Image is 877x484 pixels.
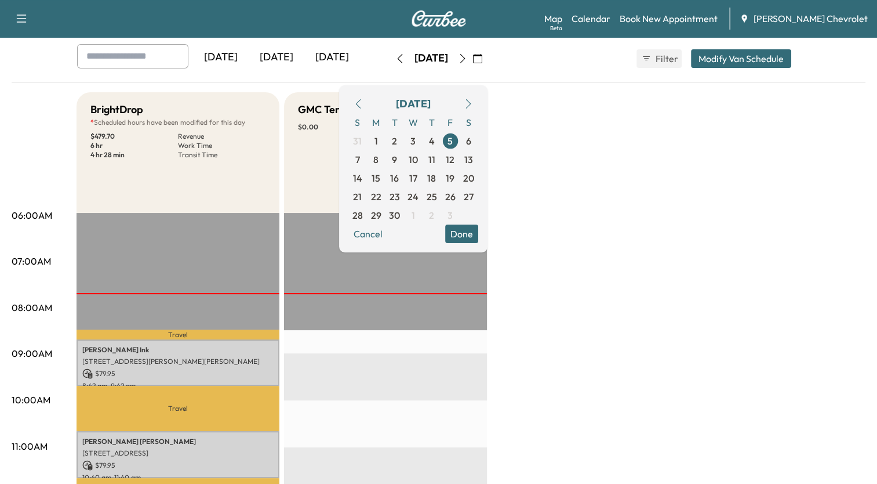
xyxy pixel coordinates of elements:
[371,190,381,204] span: 22
[90,118,265,127] p: Scheduled hours have been modified for this day
[409,153,418,167] span: 10
[367,113,385,132] span: M
[427,190,437,204] span: 25
[90,102,143,118] h5: BrightDrop
[348,225,388,243] button: Cancel
[409,171,417,185] span: 17
[178,132,265,141] p: Revenue
[178,141,265,150] p: Work Time
[460,113,478,132] span: S
[385,113,404,132] span: T
[12,439,48,453] p: 11:00AM
[404,113,423,132] span: W
[390,190,400,204] span: 23
[371,208,381,222] span: 29
[410,134,416,148] span: 3
[423,113,441,132] span: T
[407,190,419,204] span: 24
[466,134,471,148] span: 6
[429,134,435,148] span: 4
[298,122,385,132] p: $ 0.00
[90,141,178,150] p: 6 hr
[389,208,400,222] span: 30
[372,171,380,185] span: 15
[396,96,431,112] div: [DATE]
[82,473,274,482] p: 10:40 am - 11:40 am
[427,171,436,185] span: 18
[411,10,467,27] img: Curbee Logo
[446,153,454,167] span: 12
[82,345,274,355] p: [PERSON_NAME] Ink
[77,330,279,339] p: Travel
[429,208,434,222] span: 2
[428,153,435,167] span: 11
[392,134,397,148] span: 2
[193,44,249,71] div: [DATE]
[12,254,51,268] p: 07:00AM
[82,460,274,471] p: $ 79.95
[544,12,562,26] a: MapBeta
[441,113,460,132] span: F
[390,171,399,185] span: 16
[298,102,358,118] h5: GMC Terrain
[446,171,454,185] span: 19
[353,134,362,148] span: 31
[373,153,379,167] span: 8
[392,153,397,167] span: 9
[636,49,682,68] button: Filter
[12,346,52,360] p: 09:00AM
[12,393,50,407] p: 10:00AM
[447,208,453,222] span: 3
[12,301,52,315] p: 08:00AM
[464,190,474,204] span: 27
[374,134,378,148] span: 1
[82,381,274,391] p: 8:42 am - 9:42 am
[178,150,265,160] p: Transit Time
[82,369,274,379] p: $ 79.95
[348,113,367,132] span: S
[353,190,362,204] span: 21
[445,190,456,204] span: 26
[90,150,178,160] p: 4 hr 28 min
[656,52,676,66] span: Filter
[304,44,360,71] div: [DATE]
[353,171,362,185] span: 14
[352,208,363,222] span: 28
[445,225,478,243] button: Done
[82,357,274,366] p: [STREET_ADDRESS][PERSON_NAME][PERSON_NAME]
[463,171,474,185] span: 20
[355,153,360,167] span: 7
[754,12,868,26] span: [PERSON_NAME] Chevrolet
[464,153,473,167] span: 13
[412,208,415,222] span: 1
[249,44,304,71] div: [DATE]
[572,12,610,26] a: Calendar
[82,437,274,446] p: [PERSON_NAME] [PERSON_NAME]
[414,51,448,66] div: [DATE]
[447,134,453,148] span: 5
[12,208,52,222] p: 06:00AM
[550,24,562,32] div: Beta
[90,132,178,141] p: $ 479.70
[77,386,279,431] p: Travel
[82,449,274,458] p: [STREET_ADDRESS]
[620,12,718,26] a: Book New Appointment
[691,49,791,68] button: Modify Van Schedule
